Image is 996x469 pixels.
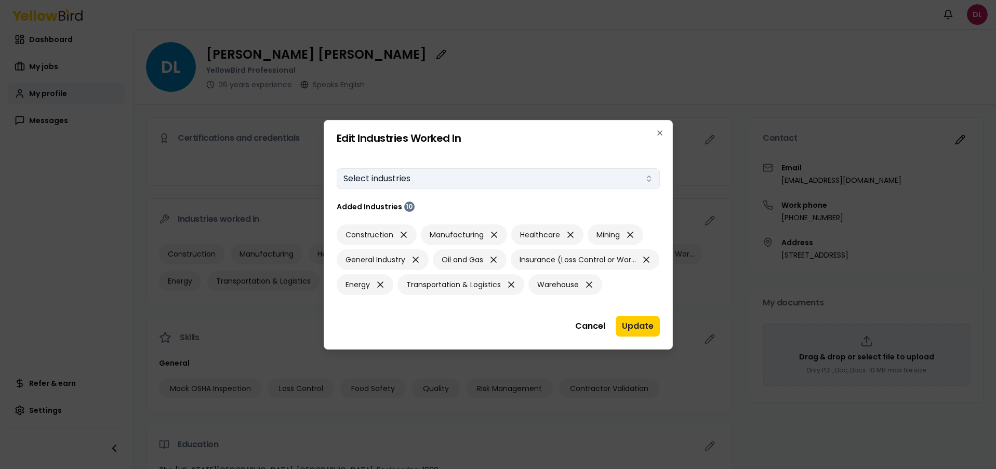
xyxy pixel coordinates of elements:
span: Energy [346,279,370,290]
button: Cancel [569,316,612,337]
div: Insurance (Loss Control or Workers Compensation) [511,249,659,270]
div: Warehouse [528,274,602,295]
span: Construction [346,230,393,240]
div: General Industry [337,249,429,270]
span: Oil and Gas [442,254,483,265]
span: Transportation & Logistics [406,279,501,290]
div: Mining [588,224,643,245]
div: Manufacturing [421,224,507,245]
h3: Added Industries [337,202,402,212]
span: Healthcare [520,230,560,240]
div: Healthcare [511,224,583,245]
div: Oil and Gas [433,249,507,270]
span: Mining [596,230,620,240]
span: Insurance (Loss Control or Workers Compensation) [520,254,636,265]
button: Select industries [337,168,660,189]
div: Transportation & Logistics [397,274,524,295]
h2: Edit Industries Worked In [337,133,660,143]
span: Warehouse [537,279,579,290]
div: 10 [404,202,415,212]
div: Energy [337,274,393,295]
div: Construction [337,224,417,245]
span: Manufacturing [430,230,484,240]
button: Update [616,316,660,337]
span: General Industry [346,254,405,265]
